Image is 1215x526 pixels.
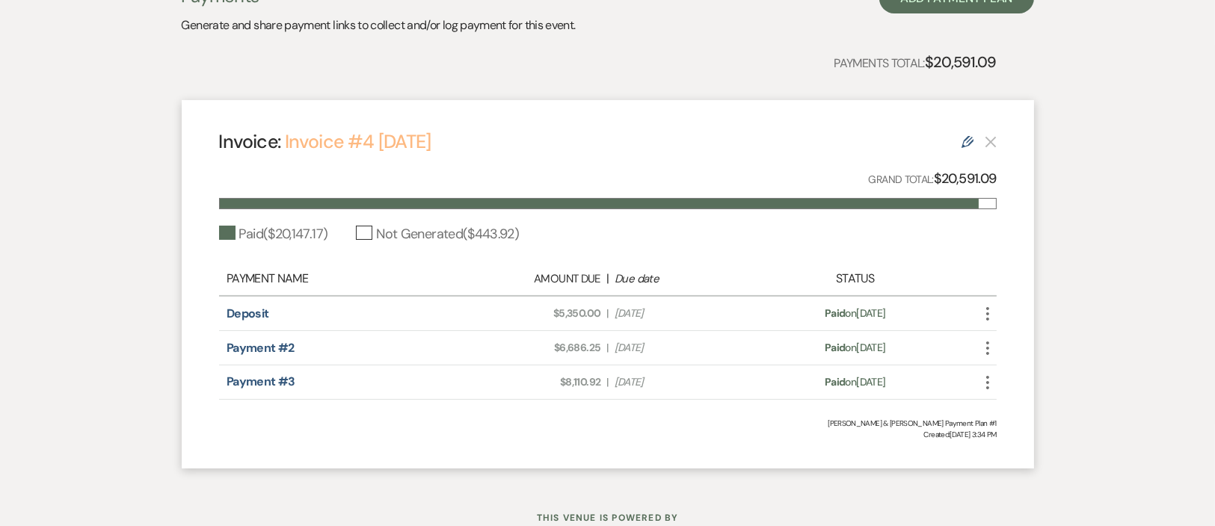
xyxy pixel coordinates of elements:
[227,270,455,288] div: Payment Name
[760,340,950,356] div: on [DATE]
[219,429,997,440] span: Created: [DATE] 3:34 PM
[227,374,295,389] a: Payment #3
[455,270,760,288] div: |
[219,418,997,429] div: [PERSON_NAME] & [PERSON_NAME] Payment Plan #1
[606,340,608,356] span: |
[615,306,752,321] span: [DATE]
[606,374,608,390] span: |
[182,16,576,35] p: Generate and share payment links to collect and/or log payment for this event.
[825,341,845,354] span: Paid
[825,306,845,320] span: Paid
[934,170,997,188] strong: $20,591.09
[615,270,752,288] div: Due date
[356,224,519,244] div: Not Generated ( $443.92 )
[463,306,600,321] span: $5,350.00
[760,374,950,390] div: on [DATE]
[219,129,431,155] h4: Invoice:
[760,270,950,288] div: Status
[219,224,328,244] div: Paid ( $20,147.17 )
[227,340,295,356] a: Payment #2
[834,50,996,74] p: Payments Total:
[463,340,600,356] span: $6,686.25
[227,306,269,321] a: Deposit
[869,168,997,190] p: Grand Total:
[760,306,950,321] div: on [DATE]
[925,52,997,72] strong: $20,591.09
[615,374,752,390] span: [DATE]
[606,306,608,321] span: |
[463,270,600,288] div: Amount Due
[285,129,431,154] a: Invoice #4 [DATE]
[463,374,600,390] span: $8,110.92
[825,375,845,389] span: Paid
[985,135,997,148] button: This payment plan cannot be deleted because it contains links that have been paid through Weven’s...
[615,340,752,356] span: [DATE]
